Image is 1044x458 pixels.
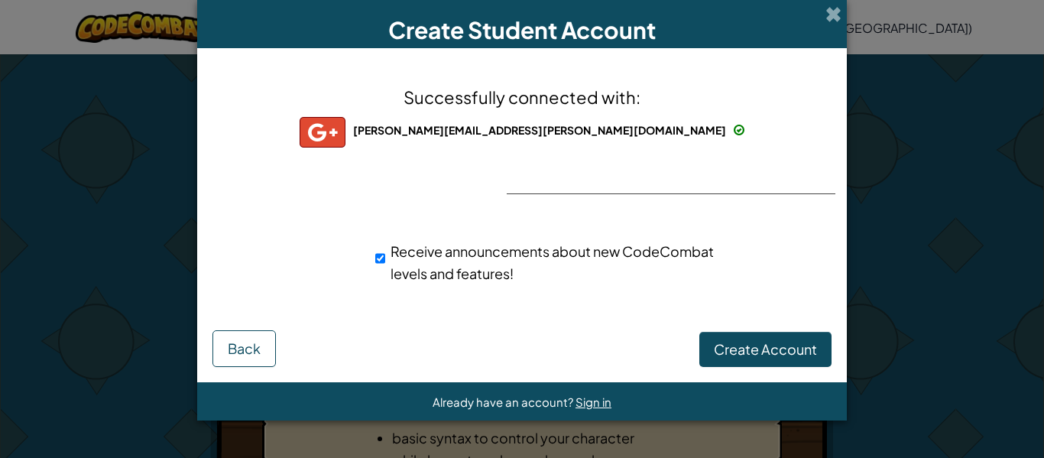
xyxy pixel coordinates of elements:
[388,15,656,44] span: Create Student Account
[353,123,726,137] span: [PERSON_NAME][EMAIL_ADDRESS][PERSON_NAME][DOMAIN_NAME]
[714,340,817,358] span: Create Account
[575,395,611,409] a: Sign in
[404,86,640,108] span: Successfully connected with:
[228,339,261,357] span: Back
[300,117,345,148] img: gplus_small.png
[212,330,276,367] button: Back
[391,242,714,282] span: Receive announcements about new CodeCombat levels and features!
[433,395,575,409] span: Already have an account?
[375,243,385,274] input: Receive announcements about new CodeCombat levels and features!
[699,332,832,367] button: Create Account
